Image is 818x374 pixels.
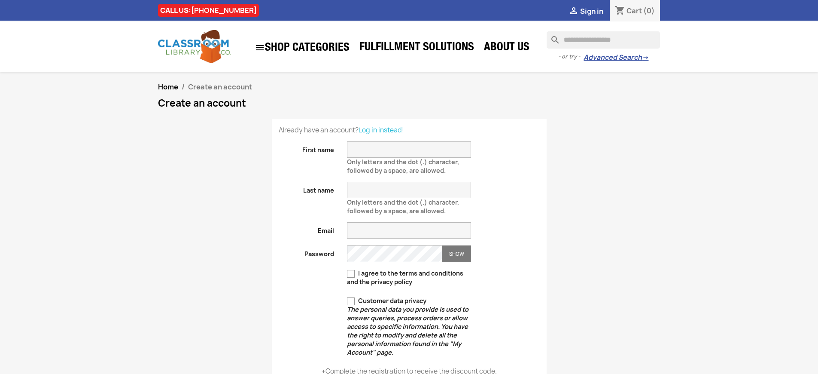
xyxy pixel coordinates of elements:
a: Home [158,82,178,92]
i: search [547,31,557,42]
em: The personal data you provide is used to answer queries, process orders or allow access to specif... [347,305,468,356]
span: Cart [626,6,642,15]
label: Last name [272,182,341,195]
i:  [569,6,579,17]
label: Customer data privacy [347,297,471,357]
a: SHOP CATEGORIES [250,38,354,57]
a: Log in instead! [359,126,404,135]
span: (0) [643,6,655,15]
span: → [642,53,648,62]
div: CALL US: [158,4,259,17]
i: shopping_cart [615,6,625,16]
label: Password [272,245,341,258]
label: First name [272,141,341,154]
a: Advanced Search→ [584,53,648,62]
span: Only letters and the dot (.) character, followed by a space, are allowed. [347,154,459,175]
i:  [255,43,265,53]
span: - or try - [558,52,584,61]
button: Show [442,245,471,262]
input: Search [547,31,660,49]
a: [PHONE_NUMBER] [191,6,257,15]
span: Sign in [580,6,603,16]
p: Already have an account? [279,126,540,135]
a:  Sign in [569,6,603,16]
label: I agree to the terms and conditions and the privacy policy [347,269,471,286]
span: Only letters and the dot (.) character, followed by a space, are allowed. [347,195,459,215]
input: Password input [347,245,442,262]
label: Email [272,222,341,235]
span: Create an account [188,82,252,92]
a: Fulfillment Solutions [355,40,478,57]
a: About Us [480,40,534,57]
img: Classroom Library Company [158,30,231,63]
h1: Create an account [158,98,660,108]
